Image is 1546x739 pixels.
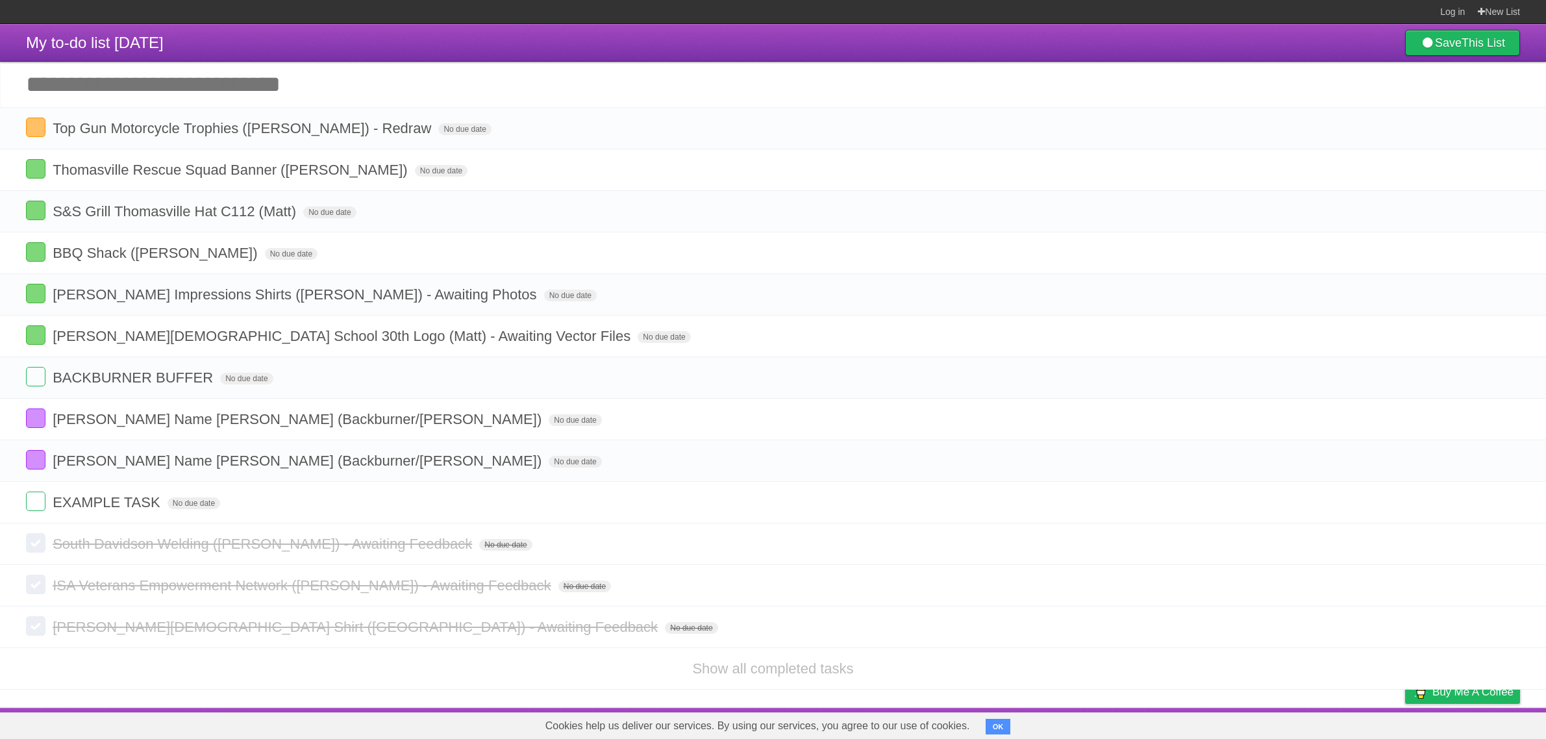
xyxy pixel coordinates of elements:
[168,497,220,509] span: No due date
[415,165,468,177] span: No due date
[53,286,540,303] span: [PERSON_NAME] Impressions Shirts ([PERSON_NAME]) - Awaiting Photos
[26,159,45,179] label: Done
[1405,680,1520,704] a: Buy me a coffee
[1344,711,1373,736] a: Terms
[26,284,45,303] label: Done
[53,619,661,635] span: [PERSON_NAME][DEMOGRAPHIC_DATA] Shirt ([GEOGRAPHIC_DATA]) - Awaiting Feedback
[479,539,532,551] span: No due date
[53,494,163,510] span: EXAMPLE TASK
[53,536,475,552] span: South Davidson Welding ([PERSON_NAME]) - Awaiting Feedback
[558,581,611,592] span: No due date
[26,492,45,511] label: Done
[26,367,45,386] label: Done
[26,201,45,220] label: Done
[26,408,45,428] label: Done
[1412,681,1429,703] img: Buy me a coffee
[26,533,45,553] label: Done
[53,577,554,594] span: ISA Veterans Empowerment Network ([PERSON_NAME]) - Awaiting Feedback
[1438,711,1520,736] a: Suggest a feature
[544,290,597,301] span: No due date
[638,331,690,343] span: No due date
[26,242,45,262] label: Done
[26,450,45,470] label: Done
[53,203,299,219] span: S&S Grill Thomasville Hat C112 (Matt)
[53,411,545,427] span: [PERSON_NAME] Name [PERSON_NAME] (Backburner/[PERSON_NAME])
[220,373,273,384] span: No due date
[53,328,634,344] span: [PERSON_NAME][DEMOGRAPHIC_DATA] School 30th Logo (Matt) - Awaiting Vector Files
[549,456,601,468] span: No due date
[26,575,45,594] label: Done
[1388,711,1422,736] a: Privacy
[26,118,45,137] label: Done
[26,34,164,51] span: My to-do list [DATE]
[303,207,356,218] span: No due date
[53,120,434,136] span: Top Gun Motorcycle Trophies ([PERSON_NAME]) - Redraw
[438,123,491,135] span: No due date
[26,616,45,636] label: Done
[549,414,601,426] span: No due date
[1275,711,1328,736] a: Developers
[53,369,216,386] span: BACKBURNER BUFFER
[53,453,545,469] span: [PERSON_NAME] Name [PERSON_NAME] (Backburner/[PERSON_NAME])
[692,660,853,677] a: Show all completed tasks
[1432,681,1514,703] span: Buy me a coffee
[1232,711,1260,736] a: About
[53,162,411,178] span: Thomasville Rescue Squad Banner ([PERSON_NAME])
[53,245,260,261] span: BBQ Shack ([PERSON_NAME])
[1405,30,1520,56] a: SaveThis List
[265,248,318,260] span: No due date
[26,325,45,345] label: Done
[1462,36,1505,49] b: This List
[532,713,983,739] span: Cookies help us deliver our services. By using our services, you agree to our use of cookies.
[665,622,717,634] span: No due date
[986,719,1011,734] button: OK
